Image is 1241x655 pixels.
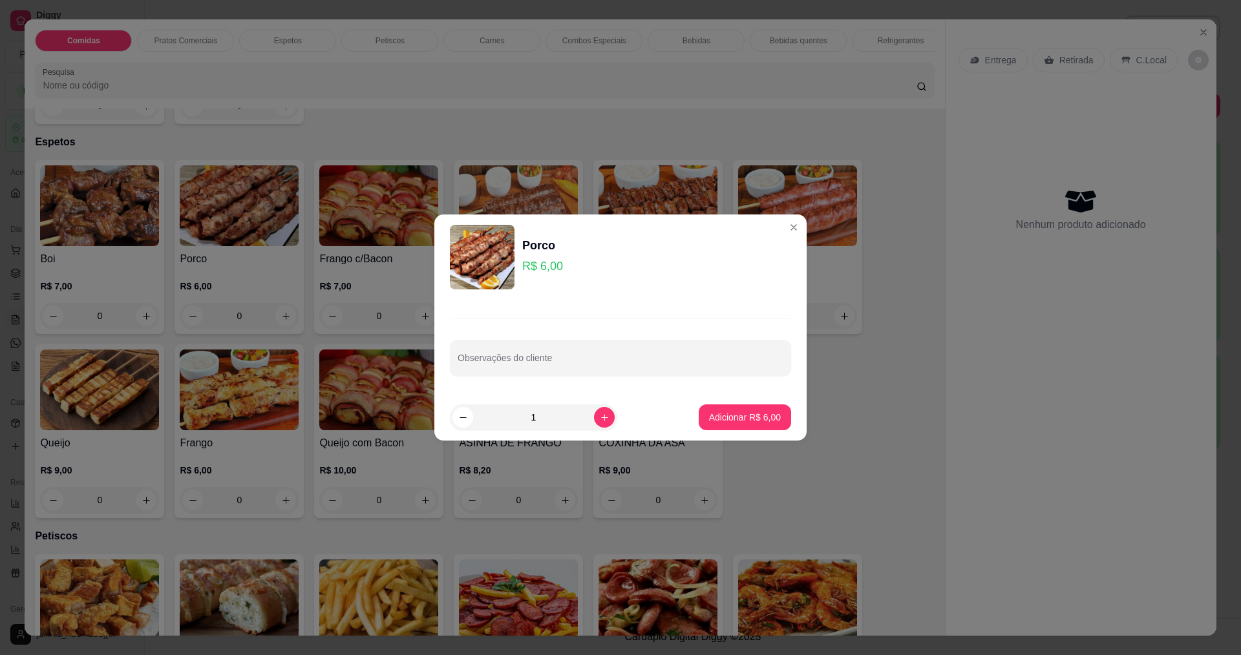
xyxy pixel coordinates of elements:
button: Adicionar R$ 6,00 [699,404,791,430]
button: Close [783,217,804,238]
p: Adicionar R$ 6,00 [709,411,781,424]
button: decrease-product-quantity [452,407,473,428]
img: product-image [450,225,514,289]
div: Porco [522,236,563,255]
p: R$ 6,00 [522,257,563,275]
button: increase-product-quantity [594,407,615,428]
input: Observações do cliente [458,357,783,369]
